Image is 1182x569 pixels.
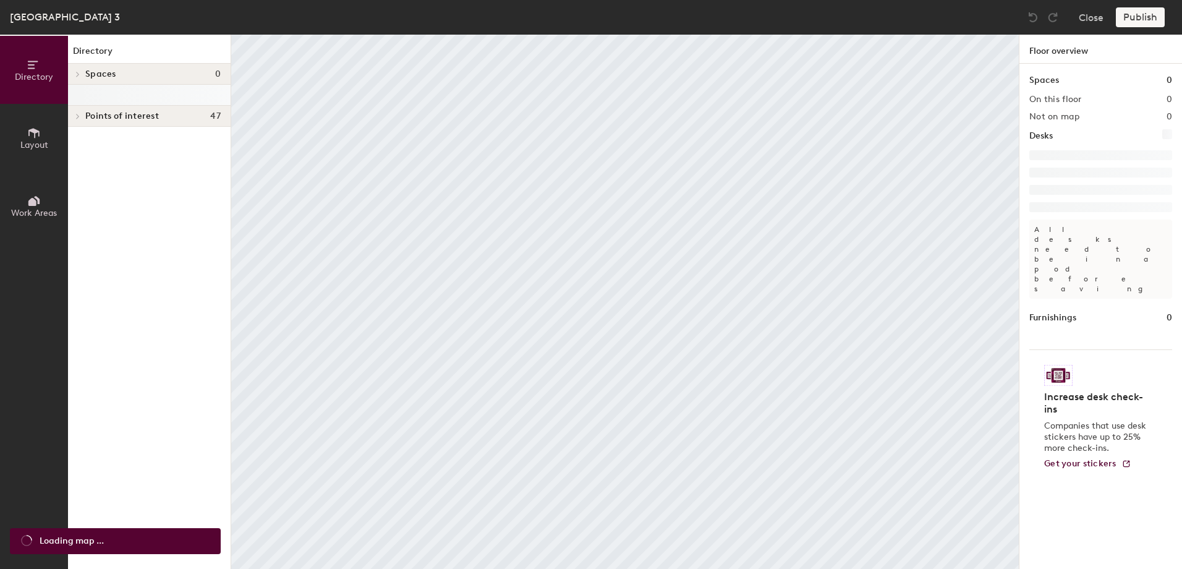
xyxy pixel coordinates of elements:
[1079,7,1103,27] button: Close
[1029,112,1079,122] h2: Not on map
[1167,112,1172,122] h2: 0
[231,35,1019,569] canvas: Map
[1044,391,1150,416] h4: Increase desk check-ins
[1029,129,1053,143] h1: Desks
[15,72,53,82] span: Directory
[1019,35,1182,64] h1: Floor overview
[1167,311,1172,325] h1: 0
[10,9,120,25] div: [GEOGRAPHIC_DATA] 3
[85,69,116,79] span: Spaces
[20,140,48,150] span: Layout
[1029,220,1172,299] p: All desks need to be in a pod before saving
[1029,95,1082,105] h2: On this floor
[68,45,231,64] h1: Directory
[1167,95,1172,105] h2: 0
[1047,11,1059,24] img: Redo
[1029,311,1076,325] h1: Furnishings
[11,208,57,218] span: Work Areas
[1027,11,1039,24] img: Undo
[210,111,221,121] span: 47
[1044,459,1131,469] a: Get your stickers
[1044,365,1073,386] img: Sticker logo
[40,534,104,548] span: Loading map ...
[215,69,221,79] span: 0
[1044,421,1150,454] p: Companies that use desk stickers have up to 25% more check-ins.
[1029,74,1059,87] h1: Spaces
[85,111,159,121] span: Points of interest
[1044,458,1116,469] span: Get your stickers
[1167,74,1172,87] h1: 0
